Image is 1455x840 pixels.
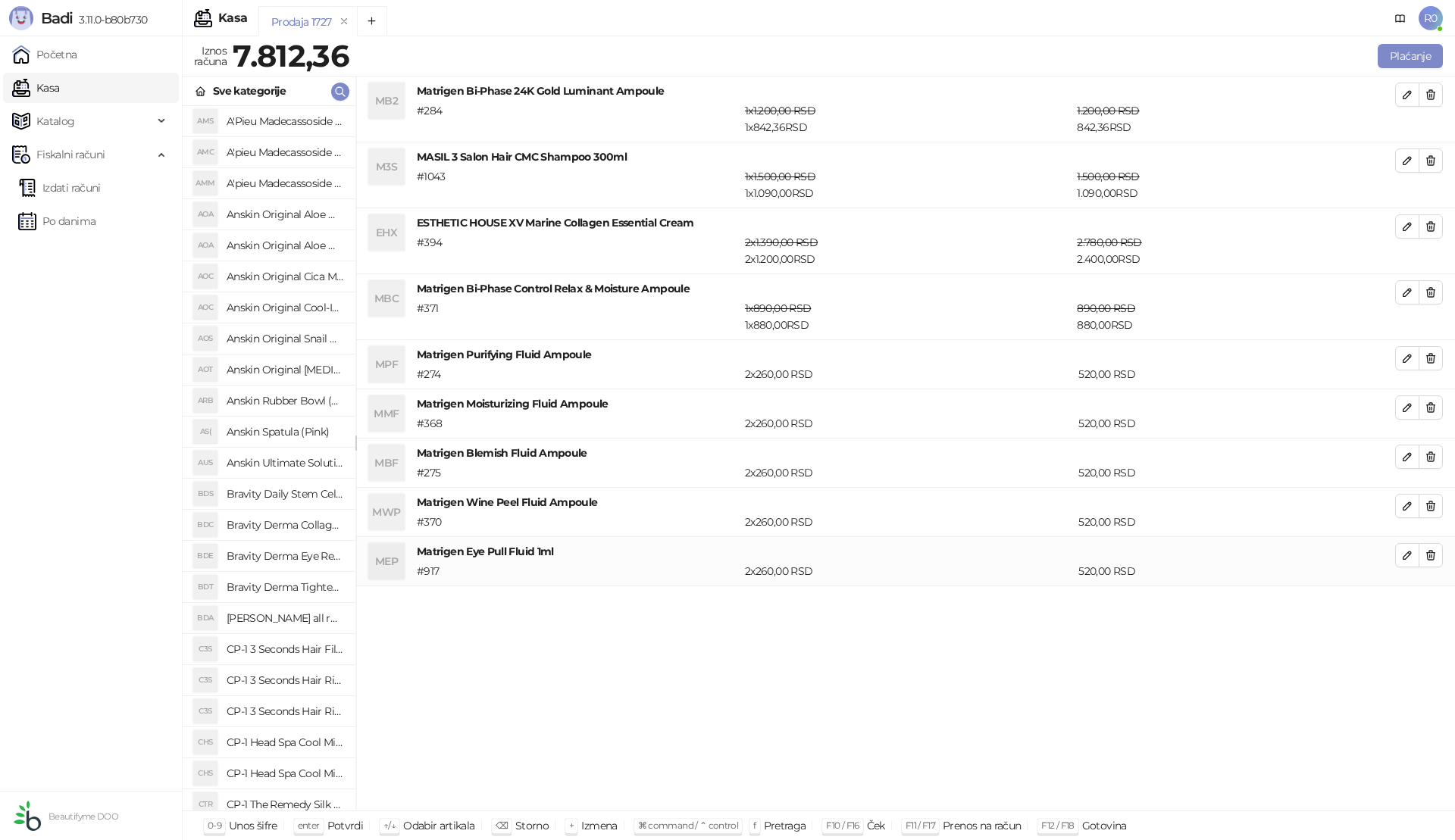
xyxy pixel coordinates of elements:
div: # 275 [414,464,742,481]
div: AS( [193,420,217,444]
h4: CP-1 The Remedy Silk Essence [227,792,343,817]
span: R0 [1419,6,1443,30]
h4: A'pieu Madecassoside Cream 2X [227,140,343,164]
span: Badi [41,9,73,27]
span: ↑/↓ [383,820,396,831]
div: Storno [515,816,549,835]
h4: Matrigen Blemish Fluid Ampoule [417,445,1395,461]
h4: Matrigen Eye Pull Fluid 1ml [417,543,1395,560]
span: F12 / F18 [1041,820,1074,831]
h4: Bravity Derma Tightening Neck Ampoule [227,575,343,599]
div: grid [183,106,355,810]
div: # 1043 [414,168,742,201]
a: Početna [12,39,77,70]
div: 520,00 RSD [1075,563,1398,579]
div: ARB [193,389,217,413]
div: MPF [368,346,405,383]
div: # 394 [414,234,742,267]
div: Sve kategorije [213,83,286,99]
h4: ESTHETIC HOUSE XV Marine Collagen Essential Cream [417,214,1395,231]
h4: Anskin Ultimate Solution Modeling Activator 1000ml [227,451,343,475]
h4: Anskin Original Aloe Modeling Mask 1kg [227,233,343,258]
span: F11 / F17 [906,820,935,831]
div: AOA [193,233,217,258]
div: 2 x 260,00 RSD [742,464,1075,481]
div: Odabir artikala [403,816,474,835]
div: 520,00 RSD [1075,366,1398,383]
div: BDT [193,575,217,599]
div: Prenos na račun [943,816,1021,835]
h4: Matrigen Moisturizing Fluid Ampoule [417,395,1395,412]
span: Fiskalni računi [36,139,105,170]
h4: Anskin Original Cool-Ice Modeling Mask 1kg [227,295,343,320]
h4: Matrigen Wine Peel Fluid Ampoule [417,494,1395,511]
div: 2 x 260,00 RSD [742,415,1075,432]
div: 2 x 1.200,00 RSD [742,234,1074,267]
button: remove [334,15,354,28]
span: 890,00 RSD [1077,301,1135,315]
div: AOS [193,326,217,351]
h4: CP-1 3 Seconds Hair Ringer Hair Fill-up Ampoule [227,699,343,723]
div: # 371 [414,300,742,333]
div: MEP [368,543,405,579]
h4: CP-1 Head Spa Cool Mint Shampoo [227,730,343,754]
h4: CP-1 3 Seconds Hair Fill-up Waterpack [227,637,343,661]
span: 2.780,00 RSD [1077,236,1141,249]
h4: Bravity Daily Stem Cell Sleeping Pack [227,482,343,506]
div: BDA [193,606,217,630]
div: MWP [368,494,405,530]
h4: Matrigen Bi-Phase 24K Gold Luminant Ampoule [417,83,1395,99]
div: AOC [193,264,217,289]
div: Gotovina [1082,816,1127,835]
div: AMC [193,140,217,164]
h4: Bravity Derma Collagen Eye Cream [227,513,343,537]
div: AOC [193,295,217,320]
a: Kasa [12,73,59,103]
div: 2 x 260,00 RSD [742,514,1075,530]
div: 1 x 880,00 RSD [742,300,1074,333]
div: 1 x 1.090,00 RSD [742,168,1074,201]
span: 1 x 890,00 RSD [745,301,811,315]
h4: Anskin Rubber Bowl (Pink) [227,389,343,413]
small: Beautifyme DOO [48,811,118,822]
div: AMM [193,171,217,195]
a: Izdati računi [18,173,101,203]
div: M3S [368,148,405,185]
span: 1.200,00 RSD [1077,104,1139,117]
span: enter [298,820,320,831]
div: BDC [193,513,217,537]
span: + [569,820,574,831]
div: # 284 [414,102,742,136]
div: AOT [193,358,217,382]
span: F10 / F16 [826,820,859,831]
div: # 274 [414,366,742,383]
h4: A'Pieu Madecassoside Sleeping Mask [227,109,343,133]
h4: CP-1 Head Spa Cool Mint Shampoo [227,761,343,785]
div: 520,00 RSD [1075,514,1398,530]
span: 1 x 1.500,00 RSD [745,170,815,183]
h4: [PERSON_NAME] all round modeling powder [227,606,343,630]
img: 64x64-companyLogo-432ed541-86f2-4000-a6d6-137676e77c9d.png [12,801,42,831]
button: Plaćanje [1378,44,1443,68]
span: ⌘ command / ⌃ control [638,820,739,831]
div: AMS [193,109,217,133]
div: Pretraga [764,816,806,835]
span: 1.500,00 RSD [1077,170,1139,183]
div: MBF [368,445,405,481]
span: f [753,820,756,831]
div: 880,00 RSD [1074,300,1398,333]
div: MB2 [368,83,405,119]
div: C3S [193,699,217,723]
strong: 7.812,36 [233,37,349,74]
h4: Anskin Original Cica Modeling Mask 240g [227,264,343,289]
div: 1 x 842,36 RSD [742,102,1074,136]
span: 0-9 [208,820,221,831]
div: BDE [193,544,217,568]
div: 1.090,00 RSD [1074,168,1398,201]
h4: Bravity Derma Eye Repair Ampoule [227,544,343,568]
div: 520,00 RSD [1075,464,1398,481]
span: Katalog [36,106,75,136]
div: Iznos računa [191,41,230,71]
h4: Matrigen Bi-Phase Control Relax & Moisture Ampoule [417,280,1395,297]
div: Unos šifre [229,816,277,835]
